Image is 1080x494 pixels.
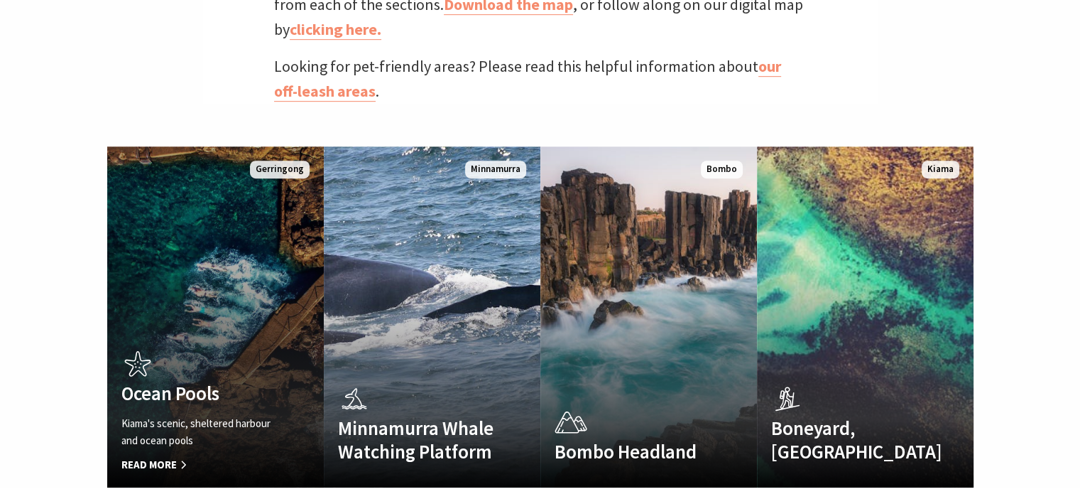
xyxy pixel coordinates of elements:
[121,382,277,404] h4: Ocean Pools
[274,54,807,104] p: Looking for pet-friendly areas? Please read this helpful information about .
[757,146,973,488] a: Boneyard, [GEOGRAPHIC_DATA] Kiama
[701,161,743,178] span: Bombo
[274,56,781,102] a: our off-leash areas
[465,161,526,178] span: Minnamurra
[540,146,757,488] a: Bombo Headland Bombo
[290,19,381,40] a: clicking here.
[555,440,710,463] h4: Bombo Headland
[250,161,310,178] span: Gerringong
[107,146,324,488] a: Ocean Pools Kiama's scenic, sheltered harbour and ocean pools Read More Gerringong
[338,417,493,463] h4: Minnamurra Whale Watching Platform
[121,415,277,449] p: Kiama's scenic, sheltered harbour and ocean pools
[771,417,927,463] h4: Boneyard, [GEOGRAPHIC_DATA]
[324,146,540,488] a: Minnamurra Whale Watching Platform Minnamurra
[922,161,959,178] span: Kiama
[121,456,277,473] span: Read More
